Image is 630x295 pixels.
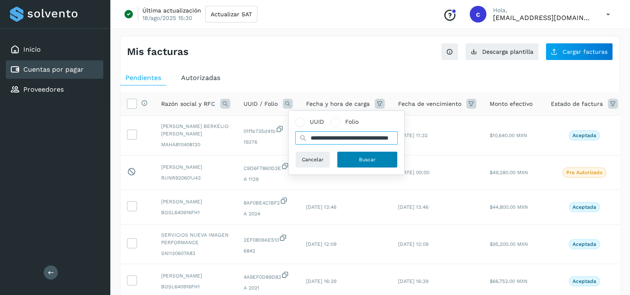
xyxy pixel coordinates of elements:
[161,209,230,216] span: BOSL640916FH1
[398,204,428,210] span: [DATE] 13:46
[482,49,533,55] span: Descarga plantilla
[490,132,527,138] span: $10,640.00 MXN
[244,197,293,207] span: 8AF0BE4C1BF2
[490,204,528,210] span: $44,800.00 MXN
[161,272,230,280] span: [PERSON_NAME]
[573,204,596,210] p: Aceptada
[545,43,613,60] button: Cargar facturas
[566,170,603,175] p: Pre Autorizado
[244,234,293,244] span: 2EF0809AE510
[244,284,293,292] span: A 2021
[490,170,528,175] span: $49,280.00 MXN
[573,278,596,284] p: Aceptada
[161,283,230,290] span: BOSL640916FH1
[398,100,461,108] span: Fecha de vencimiento
[181,74,220,82] span: Autorizadas
[244,247,293,255] span: 6842
[563,49,608,55] span: Cargar facturas
[306,278,336,284] span: [DATE] 16:39
[398,170,429,175] span: [DATE] 00:00
[493,14,593,22] p: cxp@53cargo.com
[398,278,428,284] span: [DATE] 16:39
[465,43,539,60] button: Descarga plantilla
[306,204,336,210] span: [DATE] 13:46
[127,46,189,58] h4: Mis facturas
[306,100,370,108] span: Fecha y hora de carga
[23,65,84,73] a: Cuentas por pagar
[211,11,252,17] span: Actualizar SAT
[161,250,230,257] span: SNI130607A83
[244,100,278,108] span: UUID / Folio
[23,45,41,53] a: Inicio
[490,100,533,108] span: Monto efectivo
[398,132,428,138] span: [DATE] 11:32
[493,7,593,14] p: Hola,
[490,241,528,247] span: $95,200.00 MXN
[161,174,230,182] span: RUNR920601J43
[161,141,230,148] span: MAHA810408120
[23,85,64,93] a: Proveedores
[6,40,103,59] div: Inicio
[573,241,596,247] p: Aceptada
[244,210,293,217] span: A 2024
[573,132,596,138] p: Aceptada
[244,162,293,172] span: C9D6F7860D3E
[6,80,103,99] div: Proveedores
[244,138,293,146] span: 19376
[161,163,230,171] span: [PERSON_NAME]
[142,14,192,22] p: 18/ago/2025 15:30
[161,231,230,246] span: SERVICIOS NUEVA IMAGEN PERFORMANCE
[490,278,528,284] span: $66,752.00 MXN
[244,125,293,135] span: 01ffe735d41b
[244,271,293,281] span: 4A9EF0D89D83
[142,7,201,14] p: Última actualización
[161,122,230,137] span: [PERSON_NAME] BERKELIO [PERSON_NAME]
[205,6,257,22] button: Actualizar SAT
[244,175,293,183] span: A 1129
[125,74,161,82] span: Pendientes
[551,100,603,108] span: Estado de factura
[6,60,103,79] div: Cuentas por pagar
[161,198,230,205] span: [PERSON_NAME]
[306,241,336,247] span: [DATE] 12:09
[398,241,428,247] span: [DATE] 12:09
[161,100,215,108] span: Razón social y RFC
